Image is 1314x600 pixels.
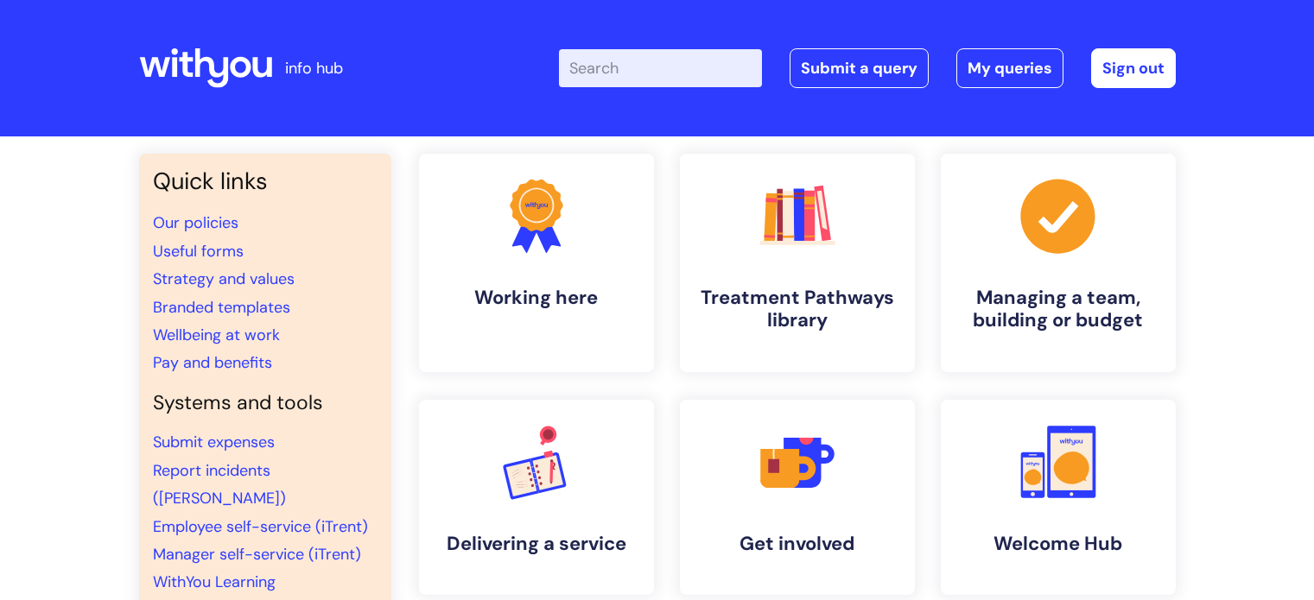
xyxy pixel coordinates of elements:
a: Useful forms [153,241,244,262]
a: Welcome Hub [941,400,1176,595]
a: Sign out [1091,48,1176,88]
a: Wellbeing at work [153,325,280,345]
h4: Systems and tools [153,391,378,415]
a: Submit a query [790,48,929,88]
a: Get involved [680,400,915,595]
a: Submit expenses [153,432,275,452]
div: | - [559,48,1176,88]
a: Manager self-service (iTrent) [153,544,361,565]
a: Branded templates [153,297,290,318]
h4: Working here [433,287,640,309]
a: Pay and benefits [153,352,272,373]
a: Delivering a service [419,400,654,595]
input: Search [559,49,762,87]
h4: Delivering a service [433,533,640,555]
a: Treatment Pathways library [680,154,915,372]
a: My queries [956,48,1063,88]
a: Managing a team, building or budget [941,154,1176,372]
h4: Treatment Pathways library [694,287,901,332]
a: Our policies [153,212,238,233]
a: Working here [419,154,654,372]
h4: Get involved [694,533,901,555]
h4: Welcome Hub [955,533,1162,555]
a: Report incidents ([PERSON_NAME]) [153,460,286,508]
p: info hub [285,54,343,82]
h4: Managing a team, building or budget [955,287,1162,332]
a: Strategy and values [153,268,295,289]
a: Employee self-service (iTrent) [153,516,368,537]
a: WithYou Learning [153,572,276,592]
h3: Quick links [153,167,378,195]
